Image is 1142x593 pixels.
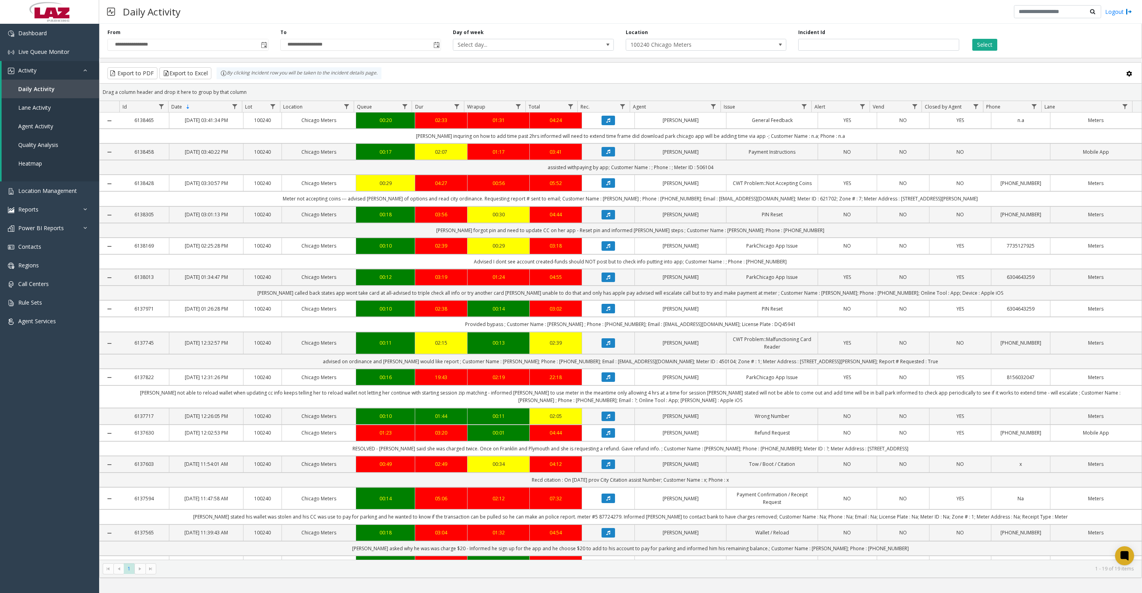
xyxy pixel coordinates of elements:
a: NO [882,211,925,218]
a: 100240 [248,273,277,281]
a: PIN Reset [731,211,813,218]
td: [PERSON_NAME] forgot pin and need to update CC on her app - Reset pin and informed [PERSON_NAME] ... [119,223,1142,238]
span: Select day... [453,39,581,50]
a: Meters [1055,211,1137,218]
a: Chicago Meters [287,148,351,156]
a: 00:56 [472,179,524,187]
a: Rec. Filter Menu [617,101,628,112]
a: 6138169 [124,242,164,250]
img: 'icon' [8,31,14,37]
span: 100240 Chicago Meters [626,39,754,50]
div: 02:33 [420,116,463,124]
a: 01:24 [472,273,524,281]
a: [PHONE_NUMBER] [996,339,1045,347]
span: Reports [18,206,38,213]
a: 7735127925 [996,242,1045,250]
a: Meters [1055,374,1137,381]
a: NO [882,339,925,347]
img: 'icon' [8,244,14,250]
a: General Feedback [731,116,813,124]
a: Collapse Details [100,275,119,281]
img: 'icon' [8,225,14,232]
a: [DATE] 03:01:13 PM [174,211,238,218]
a: 100240 [248,179,277,187]
a: 00:16 [361,374,410,381]
a: 02:15 [420,339,463,347]
a: 03:56 [420,211,463,218]
img: 'icon' [8,188,14,194]
a: 100240 [248,242,277,250]
span: NO [956,339,964,346]
a: NO [823,211,872,218]
a: 6137971 [124,305,164,313]
a: [DATE] 02:25:28 PM [174,242,238,250]
a: [PERSON_NAME] [640,305,721,313]
span: Agent Services [18,317,56,325]
a: 100240 [248,116,277,124]
a: Chicago Meters [287,179,351,187]
div: 02:05 [535,412,577,420]
a: 04:55 [535,273,577,281]
a: Phone Filter Menu [1029,101,1040,112]
a: NO [934,148,986,156]
a: 100240 [248,429,277,437]
div: 00:29 [361,179,410,187]
a: ParkChicago App Issue [731,242,813,250]
div: 03:02 [535,305,577,313]
a: YES [934,305,986,313]
a: NO [934,179,986,187]
a: Meters [1055,179,1137,187]
a: 00:10 [361,242,410,250]
img: 'icon' [8,207,14,213]
a: NO [934,211,986,218]
span: Heatmap [18,160,42,167]
a: [DATE] 12:02:53 PM [174,429,238,437]
span: YES [956,117,964,124]
td: [PERSON_NAME] inquring on how to add time past 2hrs informed will need to extend time frame did d... [119,129,1142,143]
a: Wrapup Filter Menu [513,101,524,112]
a: 6138458 [124,148,164,156]
span: NO [899,374,907,381]
a: Chicago Meters [287,412,351,420]
a: [PERSON_NAME] [640,242,721,250]
a: 6304643259 [996,305,1045,313]
a: ParkChicago App Issue [731,273,813,281]
a: 6138465 [124,116,164,124]
a: 02:19 [472,374,524,381]
span: NO [899,149,907,155]
button: Export to Excel [159,67,211,79]
span: Power BI Reports [18,224,64,232]
a: Location Filter Menu [341,101,352,112]
label: To [280,29,287,36]
a: [DATE] 03:30:57 PM [174,179,238,187]
a: NO [823,242,872,250]
div: 00:10 [361,305,410,313]
a: Payment Instructions [731,148,813,156]
a: Dur Filter Menu [452,101,462,112]
td: [PERSON_NAME] called back states app wont take card at all-advised to triple check all info or tr... [119,286,1142,300]
a: YES [823,339,872,347]
a: 100240 [248,305,277,313]
span: Quality Analysis [18,141,58,149]
a: [PERSON_NAME] [640,412,721,420]
a: 6138428 [124,179,164,187]
a: Chicago Meters [287,429,351,437]
button: Export to PDF [107,67,157,79]
a: Meters [1055,412,1137,420]
a: 00:11 [361,339,410,347]
div: 00:18 [361,211,410,218]
a: 19:43 [420,374,463,381]
span: NO [956,211,964,218]
a: 05:52 [535,179,577,187]
a: 100240 [248,211,277,218]
td: advised on ordinance and [PERSON_NAME] would like report ; Customer Name : [PERSON_NAME]; Phone :... [119,354,1142,369]
a: [DATE] 01:26:28 PM [174,305,238,313]
a: Meters [1055,242,1137,250]
a: NO [823,148,872,156]
a: [DATE] 01:34:47 PM [174,273,238,281]
img: 'icon' [8,318,14,325]
a: PIN Reset [731,305,813,313]
a: YES [823,273,872,281]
